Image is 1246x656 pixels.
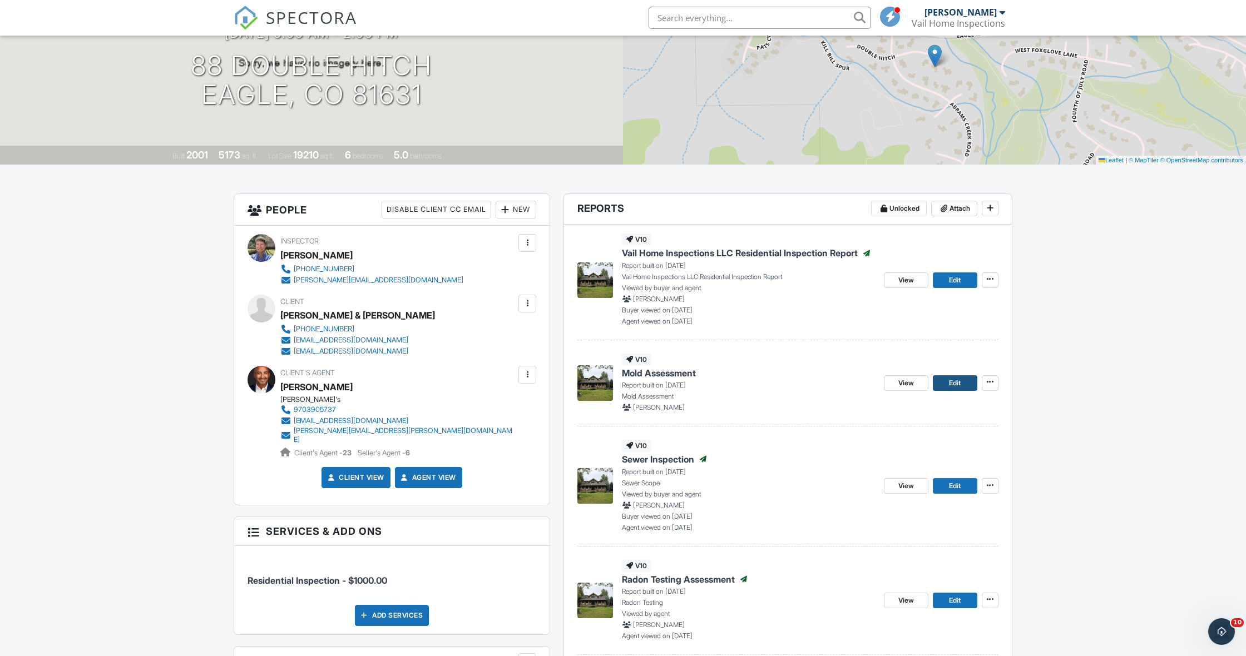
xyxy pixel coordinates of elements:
[924,7,997,18] div: [PERSON_NAME]
[294,336,408,345] div: [EMAIL_ADDRESS][DOMAIN_NAME]
[1208,618,1235,645] iframe: Intercom live chat
[280,335,426,346] a: [EMAIL_ADDRESS][DOMAIN_NAME]
[294,416,408,425] div: [EMAIL_ADDRESS][DOMAIN_NAME]
[355,605,429,626] div: Add Services
[353,152,383,160] span: bedrooms
[406,449,410,457] strong: 6
[268,152,291,160] span: Lot Size
[294,449,353,457] span: Client's Agent -
[234,194,550,226] h3: People
[1129,157,1159,163] a: © MapTiler
[280,307,435,324] div: [PERSON_NAME] & [PERSON_NAME]
[280,324,426,335] a: [PHONE_NUMBER]
[280,379,353,395] a: [PERSON_NAME]
[280,404,516,415] a: 9703905737
[280,297,304,306] span: Client
[928,44,942,67] img: Marker
[382,201,491,218] div: Disable Client CC Email
[343,449,352,457] strong: 23
[294,325,354,334] div: [PHONE_NUMBER]
[345,149,351,161] div: 6
[496,201,536,218] div: New
[394,149,408,161] div: 5.0
[410,152,442,160] span: bathrooms
[225,26,398,41] h3: [DATE] 9:00 am - 2:00 pm
[234,517,550,546] h3: Services & Add ons
[234,15,357,38] a: SPECTORA
[280,369,335,377] span: Client's Agent
[294,265,354,274] div: [PHONE_NUMBER]
[294,347,408,356] div: [EMAIL_ADDRESS][DOMAIN_NAME]
[280,247,353,264] div: [PERSON_NAME]
[248,554,536,595] li: Service: Residential Inspection
[234,6,258,30] img: The Best Home Inspection Software - Spectora
[219,149,240,161] div: 5173
[280,415,516,426] a: [EMAIL_ADDRESS][DOMAIN_NAME]
[1125,157,1127,163] span: |
[1099,157,1124,163] a: Leaflet
[266,6,357,29] span: SPECTORA
[294,405,336,414] div: 9703905737
[280,264,463,275] a: [PHONE_NUMBER]
[325,472,384,483] a: Client View
[280,346,426,357] a: [EMAIL_ADDRESS][DOMAIN_NAME]
[649,7,871,29] input: Search everything...
[280,275,463,286] a: [PERSON_NAME][EMAIL_ADDRESS][DOMAIN_NAME]
[1160,157,1243,163] a: © OpenStreetMap contributors
[320,152,334,160] span: sq.ft.
[294,426,516,444] div: [PERSON_NAME][EMAIL_ADDRESS][PERSON_NAME][DOMAIN_NAME]
[191,51,432,110] h1: 88 Double Hitch Eagle, CO 81631
[172,152,185,160] span: Built
[280,395,525,404] div: [PERSON_NAME]'s
[280,426,516,444] a: [PERSON_NAME][EMAIL_ADDRESS][PERSON_NAME][DOMAIN_NAME]
[1231,618,1244,627] span: 10
[294,276,463,285] div: [PERSON_NAME][EMAIL_ADDRESS][DOMAIN_NAME]
[186,149,208,161] div: 2001
[280,237,319,245] span: Inspector
[248,575,387,586] span: Residential Inspection - $1000.00
[399,472,456,483] a: Agent View
[242,152,258,160] span: sq. ft.
[912,18,1005,29] div: Vail Home Inspections
[293,149,319,161] div: 19210
[358,449,410,457] span: Seller's Agent -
